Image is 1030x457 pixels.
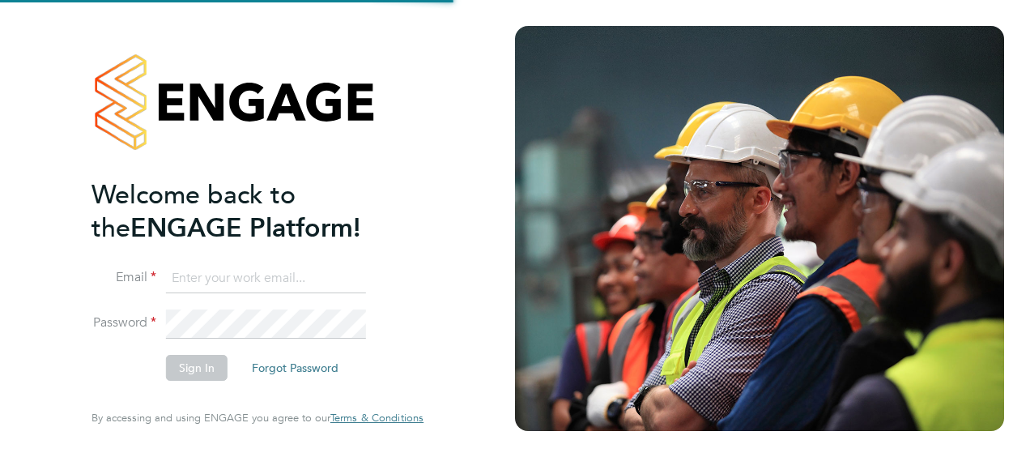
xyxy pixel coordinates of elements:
[92,178,407,245] h2: ENGAGE Platform!
[92,269,156,286] label: Email
[92,314,156,331] label: Password
[166,264,366,293] input: Enter your work email...
[330,412,423,425] a: Terms & Conditions
[239,355,351,381] button: Forgot Password
[92,179,296,244] span: Welcome back to the
[92,411,423,425] span: By accessing and using ENGAGE you agree to our
[166,355,228,381] button: Sign In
